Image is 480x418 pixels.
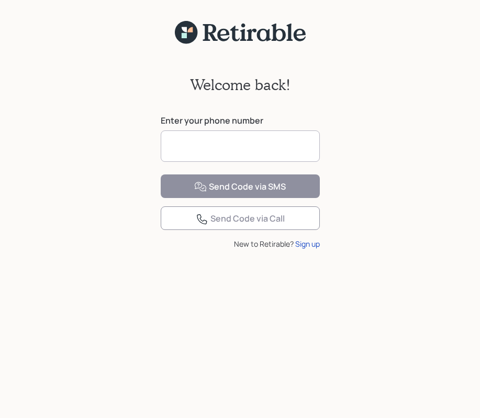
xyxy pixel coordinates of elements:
button: Send Code via Call [161,206,320,230]
div: Send Code via SMS [194,181,286,193]
label: Enter your phone number [161,115,320,126]
button: Send Code via SMS [161,174,320,198]
div: Send Code via Call [196,213,285,225]
div: New to Retirable? [161,238,320,249]
div: Sign up [295,238,320,249]
h2: Welcome back! [190,76,291,94]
